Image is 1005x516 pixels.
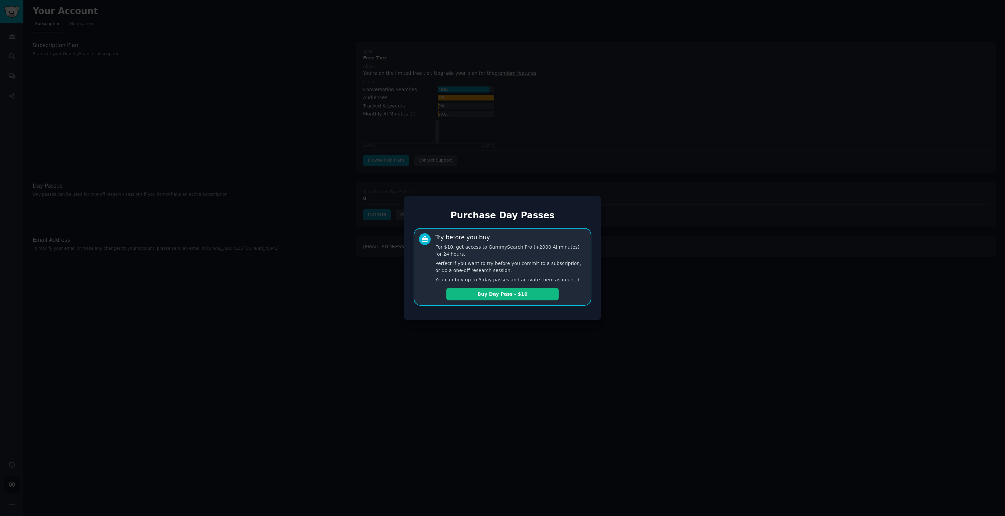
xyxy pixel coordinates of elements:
h1: Purchase Day Passes [414,210,591,221]
div: Try before you buy [435,233,490,242]
p: You can buy up to 5 day passes and activate them as needed. [435,276,586,283]
p: For $10, get access to GummySearch Pro (+2000 AI minutes) for 24 hours. [435,244,586,258]
p: Perfect if you want to try before you commit to a subscription, or do a one-off research session. [435,260,586,274]
button: Buy Day Pass - $10 [446,288,559,300]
